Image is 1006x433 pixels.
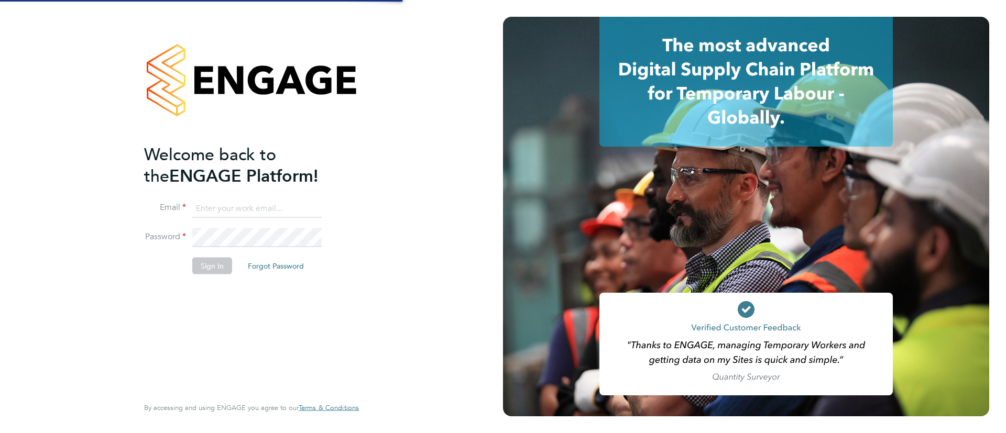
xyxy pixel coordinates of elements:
label: Email [144,202,186,213]
h2: ENGAGE Platform! [144,143,348,186]
span: Welcome back to the [144,144,276,186]
span: By accessing and using ENGAGE you agree to our [144,403,359,412]
button: Forgot Password [239,258,312,274]
input: Enter your work email... [192,199,322,218]
button: Sign In [192,258,232,274]
a: Terms & Conditions [299,404,359,412]
span: Terms & Conditions [299,403,359,412]
label: Password [144,231,186,242]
